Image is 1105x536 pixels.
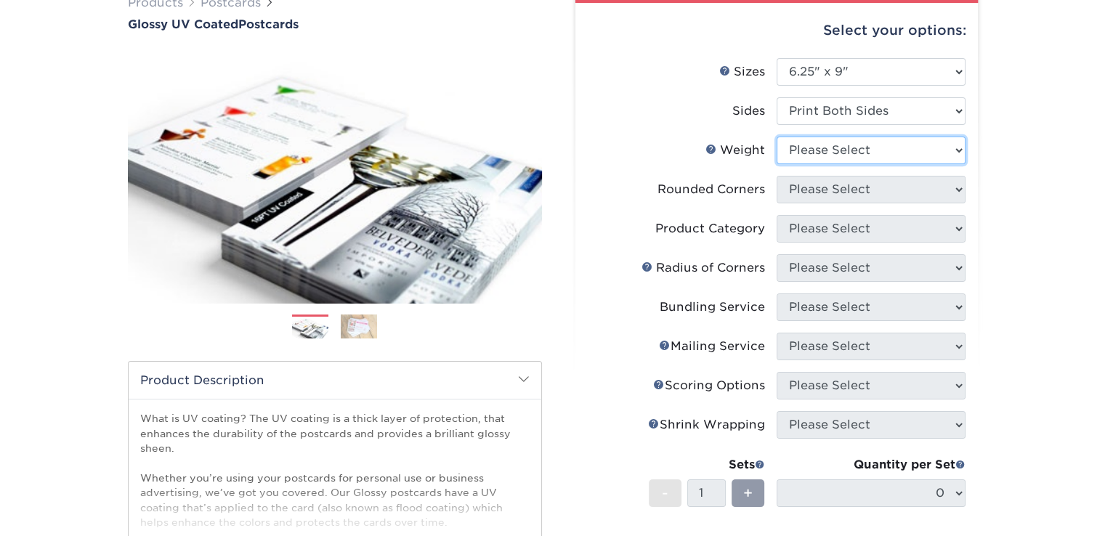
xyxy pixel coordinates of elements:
div: Radius of Corners [641,259,765,277]
div: Select your options: [587,3,966,58]
div: Sets [649,456,765,474]
span: - [662,482,668,504]
div: Weight [705,142,765,159]
img: Postcards 01 [292,315,328,340]
div: Shrink Wrapping [648,416,765,434]
span: Glossy UV Coated [128,17,238,31]
div: Quantity per Set [777,456,966,474]
img: Glossy UV Coated 01 [128,33,542,319]
span: + [743,482,753,504]
h1: Postcards [128,17,542,31]
div: Bundling Service [660,299,765,316]
a: Glossy UV CoatedPostcards [128,17,542,31]
div: Mailing Service [659,338,765,355]
h2: Product Description [129,362,541,399]
div: Rounded Corners [657,181,765,198]
div: Sizes [719,63,765,81]
div: Sides [732,102,765,120]
img: Postcards 02 [341,314,377,339]
div: Product Category [655,220,765,237]
div: Scoring Options [653,377,765,394]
